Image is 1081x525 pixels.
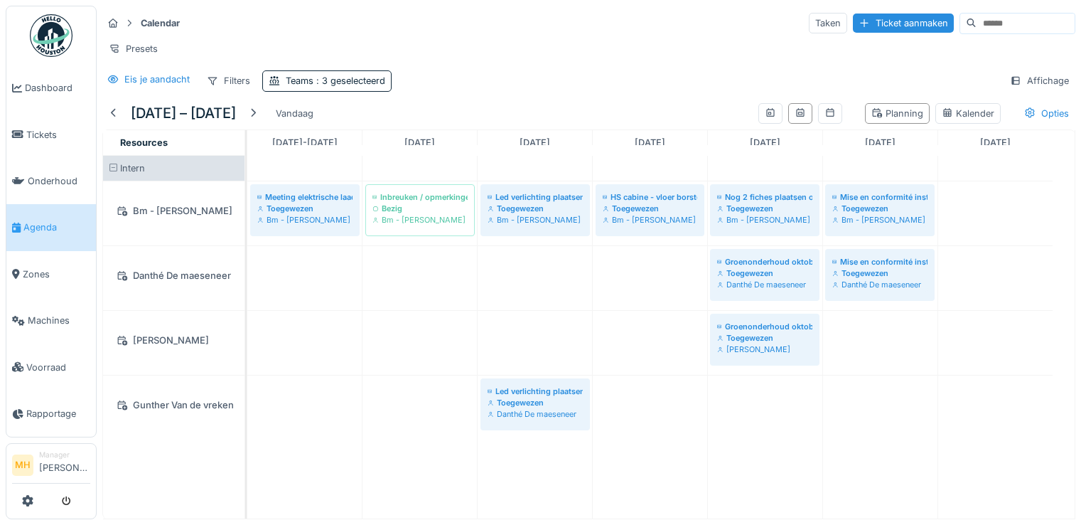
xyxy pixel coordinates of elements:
div: Toegewezen [603,203,697,214]
div: Presets [102,38,164,59]
div: Bm - [PERSON_NAME] [257,214,353,226]
img: Badge_color-CXgf-gQk.svg [30,14,72,57]
div: Taken [809,13,847,33]
div: Vandaag [270,104,319,123]
div: Ticket aanmaken [853,14,954,33]
div: Gunther Van de vreken [112,396,236,414]
div: Meeting elektrische laadpalen met Henneaux [257,191,353,203]
span: Agenda [23,221,90,234]
div: Toegewezen [832,203,927,214]
div: Danthé De maeseneer [832,279,927,290]
a: Rapportage [6,391,96,437]
div: Eis je aandacht [124,73,190,86]
div: Kalender [942,107,994,120]
span: : 3 geselecteerd [313,75,385,86]
a: 10 oktober 2025 [746,133,784,152]
div: Toegewezen [717,203,812,214]
a: Agenda [6,204,96,250]
div: Toegewezen [717,332,812,344]
div: Danthé De maeseneer [717,279,812,290]
div: Led verlichting plaatsen [488,386,583,397]
div: Filters [200,70,257,91]
span: Zones [23,267,90,281]
h5: [DATE] – [DATE] [131,105,236,122]
div: Toegewezen [717,267,812,279]
div: Planning [871,107,923,120]
div: Opties [1018,103,1075,124]
div: Bezig [372,203,468,214]
div: Danthé De maeseneer [488,408,583,420]
span: Rapportage [26,407,90,420]
div: [PERSON_NAME] [112,332,236,349]
div: Toegewezen [832,267,927,279]
span: Dashboard [25,81,90,95]
span: Resources [120,137,168,148]
div: Inbreuken / opmerkingen [372,191,468,203]
a: 7 oktober 2025 [401,133,439,152]
div: Mise en conformité installation basse tension - budget 6048 € [832,256,927,267]
a: Zones [6,251,96,297]
a: 6 oktober 2025 [269,133,341,152]
li: MH [12,455,33,476]
a: Dashboard [6,65,96,111]
li: [PERSON_NAME] [39,450,90,480]
div: Manager [39,450,90,460]
div: Toegewezen [488,397,583,408]
div: [PERSON_NAME] [717,344,812,355]
span: Intern [120,163,145,174]
div: Groenonderhoud oktober 2025 [717,256,812,267]
div: Groenonderhoud oktober 2025 [717,321,812,332]
a: MH Manager[PERSON_NAME] [12,450,90,484]
span: Voorraad [26,361,90,374]
div: Toegewezen [257,203,353,214]
div: Mise en conformité installation basse tension - budget 6048 € [832,191,927,203]
a: Onderhoud [6,158,96,204]
div: Led verlichting plaatsen [488,191,583,203]
span: Machines [28,314,90,327]
strong: Calendar [135,16,185,30]
div: Bm - [PERSON_NAME] [372,214,468,226]
div: Bm - [PERSON_NAME] [112,202,236,220]
div: Affichage [1004,70,1075,91]
div: Toegewezen [488,203,583,214]
a: 9 oktober 2025 [631,133,669,152]
span: Onderhoud [28,174,90,188]
a: 12 oktober 2025 [977,133,1014,152]
a: 8 oktober 2025 [516,133,554,152]
div: Bm - [PERSON_NAME] [488,214,583,226]
a: Voorraad [6,344,96,390]
div: Bm - [PERSON_NAME] [832,214,927,226]
span: Tickets [26,128,90,142]
div: Nog 2 fiches plaatsen op de boiler en radiator [717,191,812,203]
div: Bm - [PERSON_NAME] [717,214,812,226]
a: 11 oktober 2025 [861,133,899,152]
div: Teams [286,74,385,87]
a: Tickets [6,111,96,157]
div: Danthé De maeseneer [112,267,236,285]
a: Machines [6,297,96,344]
div: Bm - [PERSON_NAME] [603,214,697,226]
div: HS cabine - vloer borstelen en spinnewebben weghalen [603,191,697,203]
